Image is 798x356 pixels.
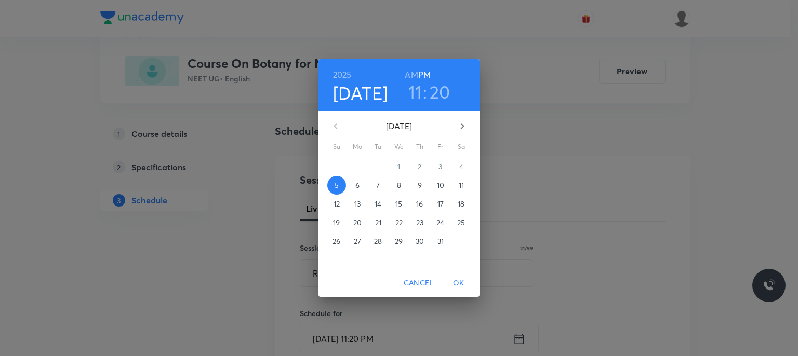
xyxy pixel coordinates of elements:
button: 9 [410,176,429,195]
p: 16 [416,199,423,209]
p: 25 [457,217,465,228]
span: Tu [369,142,388,152]
p: 24 [436,217,444,228]
button: AM [405,67,418,82]
button: 27 [348,232,367,251]
p: 17 [437,199,444,209]
button: 13 [348,195,367,213]
p: 7 [376,180,380,190]
button: PM [418,67,431,82]
button: 22 [390,213,408,232]
button: [DATE] [333,82,388,104]
button: 31 [431,232,450,251]
button: 16 [410,195,429,213]
button: 23 [410,213,429,232]
button: 12 [327,195,346,213]
button: 24 [431,213,450,232]
p: 23 [416,217,423,228]
span: We [390,142,408,152]
p: 22 [395,217,403,228]
p: 20 [353,217,362,228]
button: 11 [408,81,422,103]
button: 7 [369,176,388,195]
p: 12 [334,199,340,209]
p: 31 [437,236,444,247]
button: 8 [390,176,408,195]
p: 14 [375,199,381,209]
p: 8 [397,180,401,190]
p: [DATE] [348,120,450,132]
p: 13 [354,199,361,209]
button: 26 [327,232,346,251]
span: Mo [348,142,367,152]
button: 14 [369,195,388,213]
p: 21 [375,217,381,228]
span: Th [410,142,429,152]
p: 10 [437,180,444,190]
p: 5 [335,180,339,190]
button: Cancel [400,273,438,293]
button: 10 [431,176,450,195]
p: 6 [355,180,360,190]
button: 20 [430,81,450,103]
p: 15 [395,199,402,209]
button: 11 [452,176,471,195]
button: 25 [452,213,471,232]
button: 18 [452,195,471,213]
button: 29 [390,232,408,251]
p: 29 [395,236,403,247]
button: 28 [369,232,388,251]
p: 18 [458,199,464,209]
span: Fr [431,142,450,152]
p: 27 [354,236,361,247]
p: 26 [332,236,340,247]
button: 2025 [333,67,352,82]
button: 21 [369,213,388,232]
button: 30 [410,232,429,251]
h3: : [423,81,427,103]
button: 6 [348,176,367,195]
span: Sa [452,142,471,152]
button: 19 [327,213,346,232]
span: Cancel [404,277,434,290]
span: OK [446,277,471,290]
p: 28 [374,236,382,247]
p: 11 [459,180,464,190]
p: 30 [416,236,424,247]
button: 20 [348,213,367,232]
span: Su [327,142,346,152]
button: OK [442,273,475,293]
button: 15 [390,195,408,213]
button: 5 [327,176,346,195]
button: 17 [431,195,450,213]
p: 19 [333,217,340,228]
p: 9 [418,180,422,190]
